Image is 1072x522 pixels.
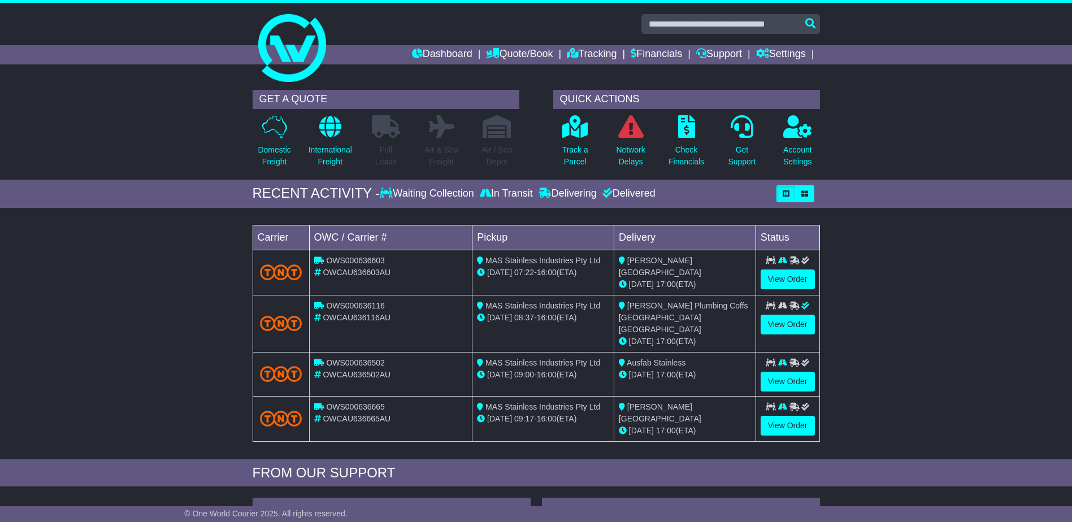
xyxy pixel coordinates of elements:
a: View Order [761,416,815,436]
div: Waiting Collection [380,188,476,200]
span: [DATE] [487,268,512,277]
span: MAS Stainless Industries Pty Ltd [485,256,600,265]
span: 09:17 [514,414,534,423]
p: Get Support [728,144,756,168]
span: [DATE] [629,426,654,435]
a: Settings [756,45,806,64]
a: Support [696,45,742,64]
span: OWCAU636502AU [323,370,390,379]
span: OWS000636502 [326,358,385,367]
a: View Order [761,269,815,289]
img: TNT_Domestic.png [260,316,302,331]
div: - (ETA) [477,369,609,381]
a: View Order [761,372,815,391]
p: Network Delays [616,144,645,168]
span: 07:22 [514,268,534,277]
img: TNT_Domestic.png [260,411,302,426]
a: Tracking [567,45,617,64]
span: OWCAU636665AU [323,414,390,423]
span: MAS Stainless Industries Pty Ltd [485,402,600,411]
a: NetworkDelays [615,115,645,174]
p: Domestic Freight [258,144,290,168]
span: OWS000636116 [326,301,385,310]
span: [DATE] [629,370,654,379]
p: International Freight [309,144,352,168]
span: 16:00 [537,414,557,423]
span: OWCAU636603AU [323,268,390,277]
div: QUICK ACTIONS [553,90,820,109]
div: RECENT ACTIVITY - [253,185,380,202]
span: MAS Stainless Industries Pty Ltd [485,358,600,367]
p: Account Settings [783,144,812,168]
a: CheckFinancials [668,115,705,174]
span: 17:00 [656,337,676,346]
span: 16:00 [537,313,557,322]
img: TNT_Domestic.png [260,264,302,280]
span: 16:00 [537,268,557,277]
div: - (ETA) [477,312,609,324]
div: (ETA) [619,369,751,381]
span: 16:00 [537,370,557,379]
a: Quote/Book [486,45,553,64]
span: [DATE] [487,313,512,322]
span: OWS000636603 [326,256,385,265]
span: 08:37 [514,313,534,322]
img: TNT_Domestic.png [260,366,302,381]
span: 17:00 [656,370,676,379]
span: MAS Stainless Industries Pty Ltd [485,301,600,310]
span: [PERSON_NAME][GEOGRAPHIC_DATA] [619,256,701,277]
span: [DATE] [629,280,654,289]
p: Air & Sea Freight [425,144,458,168]
p: Check Financials [669,144,704,168]
td: Status [756,225,819,250]
div: - (ETA) [477,267,609,279]
p: Full Loads [372,144,400,168]
span: 09:00 [514,370,534,379]
div: In Transit [477,188,536,200]
div: (ETA) [619,425,751,437]
div: Delivered [600,188,656,200]
span: OWCAU636116AU [323,313,390,322]
a: Track aParcel [562,115,589,174]
td: Pickup [472,225,614,250]
p: Air / Sea Depot [482,144,513,168]
a: AccountSettings [783,115,813,174]
td: Carrier [253,225,309,250]
a: Dashboard [412,45,472,64]
span: OWS000636665 [326,402,385,411]
a: View Order [761,315,815,334]
span: [DATE] [487,414,512,423]
div: (ETA) [619,336,751,347]
div: FROM OUR SUPPORT [253,465,820,481]
div: Delivering [536,188,600,200]
span: [DATE] [487,370,512,379]
a: Financials [631,45,682,64]
span: [PERSON_NAME] Plumbing Coffs [GEOGRAPHIC_DATA] [GEOGRAPHIC_DATA] [619,301,748,334]
span: © One World Courier 2025. All rights reserved. [184,509,348,518]
span: [DATE] [629,337,654,346]
span: [PERSON_NAME][GEOGRAPHIC_DATA] [619,402,701,423]
a: GetSupport [727,115,756,174]
span: 17:00 [656,426,676,435]
a: DomesticFreight [257,115,291,174]
div: (ETA) [619,279,751,290]
a: InternationalFreight [308,115,353,174]
td: OWC / Carrier # [309,225,472,250]
span: Ausfab Stainless [627,358,685,367]
span: 17:00 [656,280,676,289]
div: - (ETA) [477,413,609,425]
td: Delivery [614,225,756,250]
div: GET A QUOTE [253,90,519,109]
p: Track a Parcel [562,144,588,168]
